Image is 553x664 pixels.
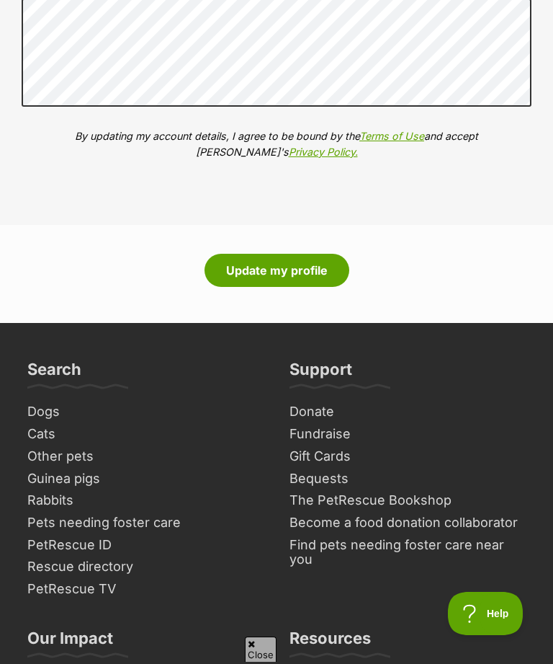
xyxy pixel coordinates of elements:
h3: Search [27,359,81,388]
p: By updating my account details, I agree to be bound by the and accept [PERSON_NAME]'s [22,128,531,159]
a: Find pets needing foster care near you [284,534,531,571]
a: Fundraise [284,423,531,446]
a: PetRescue TV [22,578,269,601]
a: Terms of Use [359,130,424,142]
a: Other pets [22,446,269,468]
h3: Support [289,359,352,388]
a: Rabbits [22,490,269,512]
button: Update my profile [204,254,349,287]
a: Gift Cards [284,446,531,468]
h3: Our Impact [27,628,113,657]
a: Pets needing foster care [22,512,269,534]
a: Donate [284,401,531,423]
a: Privacy Policy. [289,146,358,158]
a: PetRescue ID [22,534,269,557]
a: Rescue directory [22,556,269,578]
a: Cats [22,423,269,446]
a: Become a food donation collaborator [284,512,531,534]
iframe: Help Scout Beacon - Open [448,592,524,635]
a: Bequests [284,468,531,490]
h3: Resources [289,628,371,657]
span: Close [245,637,276,662]
a: Guinea pigs [22,468,269,490]
a: Dogs [22,401,269,423]
a: The PetRescue Bookshop [284,490,531,512]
